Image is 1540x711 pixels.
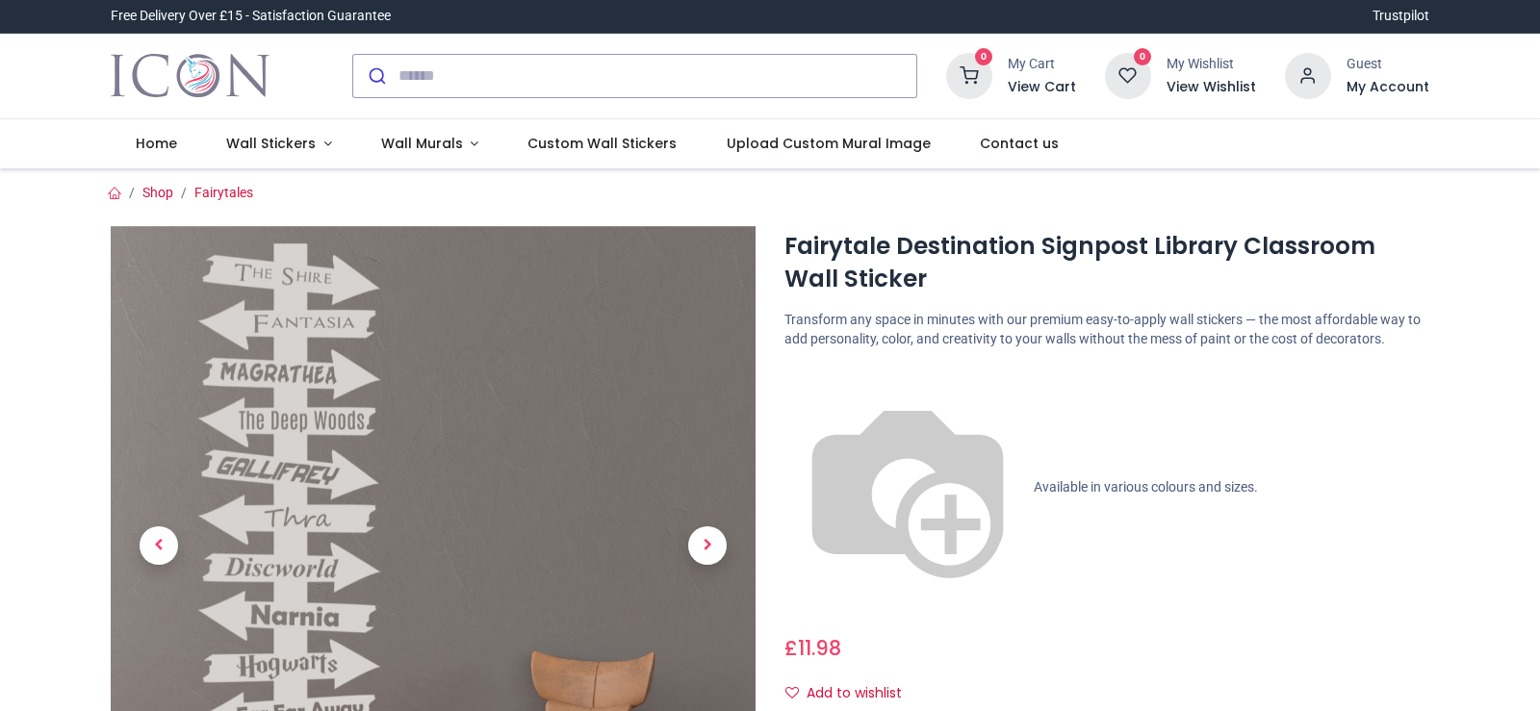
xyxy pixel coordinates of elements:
[784,365,1031,611] img: color-wheel.png
[1347,55,1429,74] div: Guest
[785,686,799,699] i: Add to wishlist
[975,48,993,66] sup: 0
[1008,78,1076,97] a: View Cart
[527,134,677,153] span: Custom Wall Stickers
[1008,55,1076,74] div: My Cart
[688,526,727,565] span: Next
[136,134,177,153] span: Home
[1347,78,1429,97] a: My Account
[226,134,316,153] span: Wall Stickers
[194,185,253,200] a: Fairytales
[946,66,992,82] a: 0
[1034,478,1258,494] span: Available in various colours and sizes.
[1167,55,1256,74] div: My Wishlist
[353,55,398,97] button: Submit
[201,119,356,169] a: Wall Stickers
[111,49,269,103] img: Icon Wall Stickers
[980,134,1059,153] span: Contact us
[784,677,918,710] button: Add to wishlistAdd to wishlist
[140,526,178,565] span: Previous
[381,134,463,153] span: Wall Murals
[1167,78,1256,97] a: View Wishlist
[784,311,1429,348] p: Transform any space in minutes with our premium easy-to-apply wall stickers — the most affordable...
[1373,7,1429,26] a: Trustpilot
[142,185,173,200] a: Shop
[1105,66,1151,82] a: 0
[727,134,931,153] span: Upload Custom Mural Image
[784,230,1429,296] h1: Fairytale Destination Signpost Library Classroom Wall Sticker
[111,7,391,26] div: Free Delivery Over £15 - Satisfaction Guarantee
[784,634,841,662] span: £
[1134,48,1152,66] sup: 0
[111,49,269,103] a: Logo of Icon Wall Stickers
[798,634,841,662] span: 11.98
[356,119,503,169] a: Wall Murals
